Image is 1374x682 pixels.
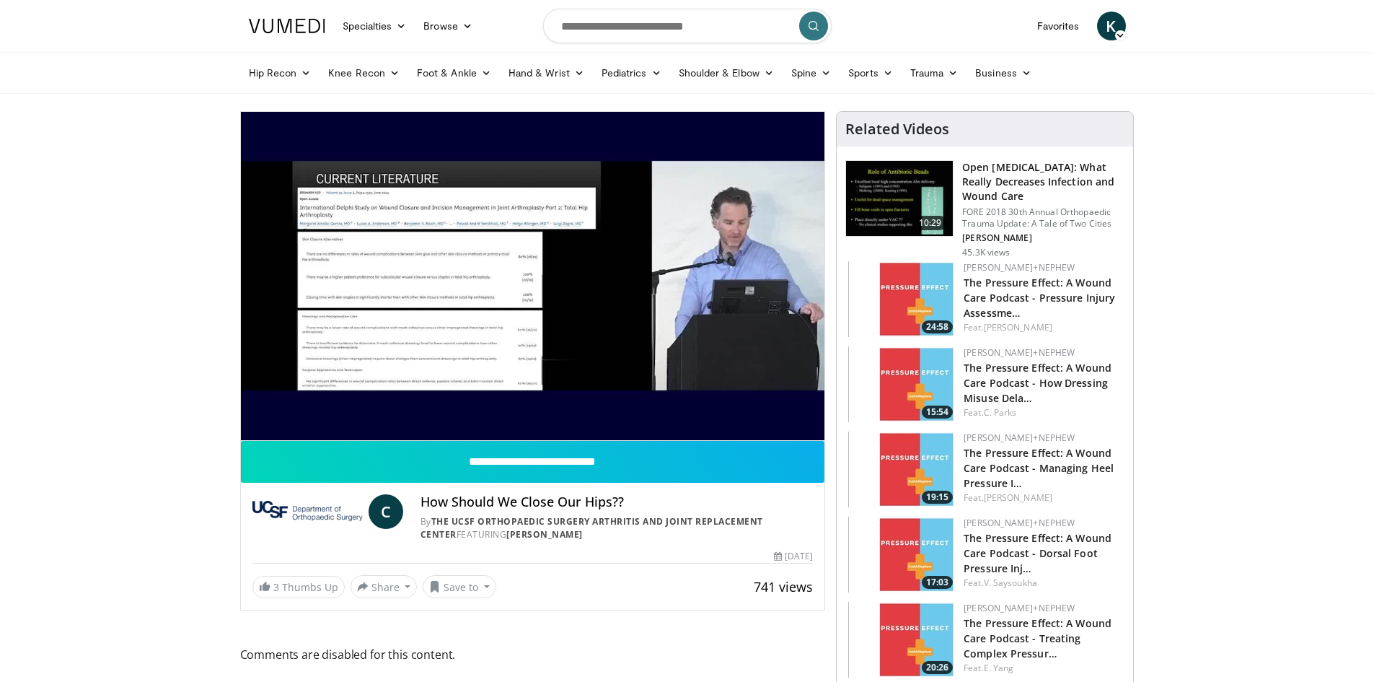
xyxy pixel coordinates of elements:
img: d68379d8-97de-484f-9076-f39c80eee8eb.150x105_q85_crop-smart_upscale.jpg [848,517,956,593]
button: Save to [423,575,496,598]
h3: Open [MEDICAL_DATA]: What Really Decreases Infection and Wound Care [962,160,1124,204]
div: Feat. [964,662,1122,675]
a: C. Parks [984,406,1017,419]
a: The Pressure Effect: A Wound Care Podcast - Dorsal Foot Pressure Inj… [964,531,1111,575]
a: V. Saysoukha [984,577,1037,589]
img: 60a7b2e5-50df-40c4-868a-521487974819.150x105_q85_crop-smart_upscale.jpg [848,432,956,507]
img: 61e02083-5525-4adc-9284-c4ef5d0bd3c4.150x105_q85_crop-smart_upscale.jpg [848,346,956,422]
a: [PERSON_NAME]+Nephew [964,261,1075,274]
a: 24:58 [848,261,956,337]
a: [PERSON_NAME]+Nephew [964,517,1075,529]
div: Feat. [964,321,1122,334]
span: 10:29 [913,216,948,230]
span: 17:03 [922,576,953,589]
span: 3 [273,580,279,594]
img: VuMedi Logo [249,19,325,33]
a: Browse [415,12,481,40]
a: K [1097,12,1126,40]
p: FORE 2018 30th Annual Orthopaedic Trauma Update: A Tale of Two Cities [962,206,1124,229]
button: Share [351,575,418,598]
a: Sports [840,58,902,87]
a: The Pressure Effect: A Wound Care Podcast - Managing Heel Pressure I… [964,446,1114,490]
a: Pediatrics [593,58,670,87]
a: Shoulder & Elbow [670,58,783,87]
div: Feat. [964,406,1122,419]
span: 15:54 [922,406,953,419]
a: 19:15 [848,432,956,507]
div: Feat. [964,491,1122,504]
a: 17:03 [848,517,956,593]
span: 24:58 [922,320,953,333]
a: [PERSON_NAME] [506,528,583,541]
a: Hip Recon [240,58,320,87]
img: The UCSF Orthopaedic Surgery Arthritis and Joint Replacement Center [252,494,363,529]
img: 5dccabbb-5219-43eb-ba82-333b4a767645.150x105_q85_crop-smart_upscale.jpg [848,602,956,678]
a: [PERSON_NAME]+Nephew [964,346,1075,359]
a: 15:54 [848,346,956,422]
input: Search topics, interventions [543,9,832,43]
a: Specialties [334,12,415,40]
span: Comments are disabled for this content. [240,645,826,664]
a: [PERSON_NAME] [984,321,1052,333]
img: 2a658e12-bd38-46e9-9f21-8239cc81ed40.150x105_q85_crop-smart_upscale.jpg [848,261,956,337]
a: [PERSON_NAME]+Nephew [964,602,1075,614]
a: The Pressure Effect: A Wound Care Podcast - Pressure Injury Assessme… [964,276,1115,320]
a: 10:29 Open [MEDICAL_DATA]: What Really Decreases Infection and Wound Care FORE 2018 30th Annual O... [845,160,1124,258]
a: [PERSON_NAME]+Nephew [964,432,1075,444]
div: [DATE] [774,550,813,563]
a: 20:26 [848,602,956,678]
p: 45.3K views [962,247,1010,258]
span: 20:26 [922,661,953,674]
a: Hand & Wrist [500,58,593,87]
p: [PERSON_NAME] [962,232,1124,244]
a: The UCSF Orthopaedic Surgery Arthritis and Joint Replacement Center [420,515,763,541]
a: C [369,494,403,529]
a: Trauma [902,58,967,87]
h4: Related Videos [845,121,949,138]
span: 19:15 [922,491,953,504]
a: Spine [783,58,840,87]
div: Feat. [964,577,1122,590]
h4: How Should We Close Our Hips?? [420,494,813,510]
a: 3 Thumbs Up [252,576,345,598]
video-js: Video Player [241,112,825,441]
a: Foot & Ankle [408,58,500,87]
a: [PERSON_NAME] [984,491,1052,504]
span: 741 views [754,578,813,595]
a: Business [966,58,1040,87]
img: ded7be61-cdd8-40fc-98a3-de551fea390e.150x105_q85_crop-smart_upscale.jpg [846,161,953,236]
a: Knee Recon [320,58,408,87]
div: By FEATURING [420,515,813,541]
a: Favorites [1029,12,1088,40]
a: The Pressure Effect: A Wound Care Podcast - How Dressing Misuse Dela… [964,361,1111,405]
a: The Pressure Effect: A Wound Care Podcast - Treating Complex Pressur… [964,616,1111,660]
a: E. Yang [984,662,1014,674]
